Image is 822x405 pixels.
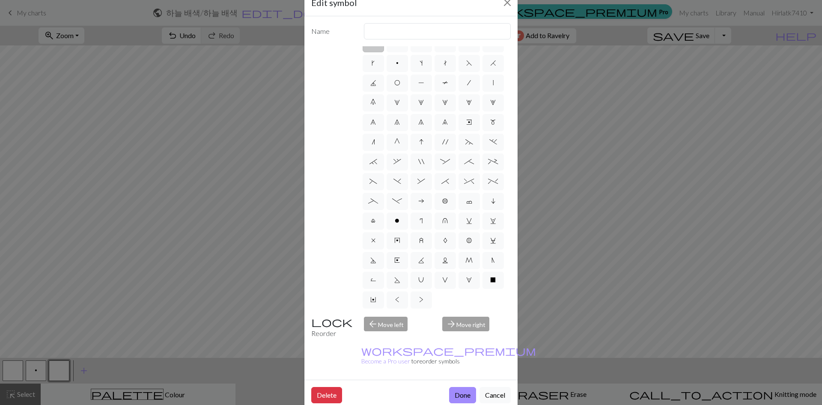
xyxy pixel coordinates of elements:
span: 4 [466,99,472,106]
button: Done [449,387,476,403]
span: c [466,198,472,204]
span: a [418,198,424,204]
span: ' [442,138,448,145]
span: 0 [370,99,376,106]
span: W [466,276,472,283]
span: N [491,257,495,264]
span: M [465,257,473,264]
span: 6 [370,119,376,126]
button: Cancel [479,387,511,403]
span: workspace_premium [361,345,536,357]
span: H [490,60,496,66]
small: to reorder symbols [361,347,536,365]
span: t [444,60,447,66]
span: 9 [442,119,448,126]
span: + [488,158,498,165]
span: E [394,257,400,264]
span: ( [369,178,377,185]
span: ) [393,178,401,185]
span: , [393,158,401,165]
span: s [420,60,423,66]
span: b [442,198,448,204]
span: J [370,79,376,86]
span: A [443,237,447,244]
span: R [370,276,376,283]
span: " [418,158,424,165]
span: T [442,79,448,86]
span: v [466,217,472,224]
span: . [489,138,497,145]
span: 3 [442,99,448,106]
span: S [394,276,400,283]
span: 1 [394,99,400,106]
span: O [394,79,400,86]
span: : [440,158,450,165]
span: ; [464,158,474,165]
span: 7 [394,119,400,126]
span: B [466,237,472,244]
span: D [370,257,376,264]
span: n [372,138,375,145]
div: Reorder [306,317,359,339]
span: - [392,198,402,204]
span: | [493,79,494,86]
span: > [419,296,423,303]
span: L [442,257,448,264]
span: 2 [418,99,424,106]
span: F [466,60,472,66]
span: o [395,217,399,224]
span: < [395,296,399,303]
span: ~ [465,138,473,145]
span: z [419,237,423,244]
span: _ [368,198,378,204]
span: ` [369,158,377,165]
span: u [442,217,448,224]
span: V [442,276,448,283]
span: i [491,198,495,204]
span: P [418,79,424,86]
span: y [394,237,400,244]
label: Name [306,23,359,39]
span: I [419,138,423,145]
a: Become a Pro user [361,347,536,365]
span: U [418,276,424,283]
span: r [420,217,423,224]
span: x [371,237,375,244]
span: / [467,79,471,86]
span: Y [370,296,376,303]
span: e [466,119,472,126]
span: X [490,276,496,283]
span: & [417,178,425,185]
span: K [418,257,424,264]
span: m [490,119,496,126]
span: ^ [464,178,474,185]
span: p [396,60,399,66]
span: % [488,178,498,185]
span: k [372,60,375,66]
span: 8 [418,119,424,126]
span: w [490,217,496,224]
span: C [490,237,496,244]
span: G [394,138,400,145]
span: l [371,217,375,224]
button: Delete [311,387,342,403]
span: 5 [490,99,496,106]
